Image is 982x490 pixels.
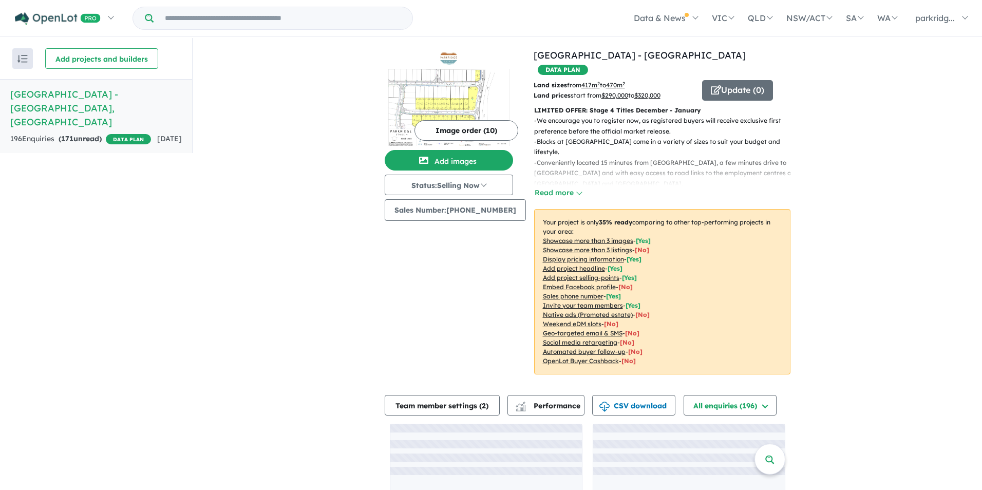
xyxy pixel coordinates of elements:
button: Sales Number:[PHONE_NUMBER] [385,199,526,221]
a: [GEOGRAPHIC_DATA] - [GEOGRAPHIC_DATA] [534,49,746,61]
u: 417 m [581,81,600,89]
img: bar-chart.svg [516,405,526,411]
p: Your project is only comparing to other top-performing projects in your area: - - - - - - - - - -... [534,209,790,374]
a: Parkridge Estate - Eaton LogoParkridge Estate - Eaton [385,48,513,146]
p: from [534,80,694,90]
u: $ 320,000 [634,91,660,99]
span: [No] [620,338,634,346]
span: [No] [621,357,636,365]
p: start from [534,90,694,101]
span: [ Yes ] [626,301,640,309]
u: Weekend eDM slots [543,320,601,328]
button: Status:Selling Now [385,175,513,195]
span: [No] [604,320,618,328]
p: - Conveniently located 15 minutes from [GEOGRAPHIC_DATA], a few minutes drive to [GEOGRAPHIC_DATA... [534,158,799,189]
strong: ( unread) [59,134,102,143]
span: [ Yes ] [622,274,637,281]
button: All enquiries (196) [684,395,777,416]
u: Showcase more than 3 images [543,237,633,244]
u: Native ads (Promoted estate) [543,311,633,318]
b: Land sizes [534,81,567,89]
span: DATA PLAN [106,134,151,144]
u: 470 m [606,81,625,89]
span: 2 [482,401,486,410]
span: [ Yes ] [636,237,651,244]
button: Team member settings (2) [385,395,500,416]
span: [ No ] [618,283,633,291]
span: [No] [635,311,650,318]
span: DATA PLAN [538,65,588,75]
p: - Blocks at [GEOGRAPHIC_DATA] come in a variety of sizes to suit your budget and lifestyle. [534,137,799,158]
u: Display pricing information [543,255,624,263]
u: Geo-targeted email & SMS [543,329,622,337]
u: Invite your team members [543,301,623,309]
button: Image order (10) [414,120,518,141]
button: CSV download [592,395,675,416]
u: Automated buyer follow-up [543,348,626,355]
b: Land prices [534,91,571,99]
h5: [GEOGRAPHIC_DATA] - [GEOGRAPHIC_DATA] , [GEOGRAPHIC_DATA] [10,87,182,129]
input: Try estate name, suburb, builder or developer [156,7,410,29]
u: Add project headline [543,265,605,272]
span: [ No ] [635,246,649,254]
button: Add projects and builders [45,48,158,69]
sup: 2 [622,81,625,86]
span: to [600,81,625,89]
sup: 2 [597,81,600,86]
u: Add project selling-points [543,274,619,281]
u: OpenLot Buyer Cashback [543,357,619,365]
img: Parkridge Estate - Eaton Logo [389,52,509,65]
span: [No] [625,329,639,337]
button: Update (0) [702,80,773,101]
span: [DATE] [157,134,182,143]
div: 196 Enquir ies [10,133,151,145]
p: - We encourage you to register now, as registered buyers will receive exclusive first preference ... [534,116,799,137]
span: [ Yes ] [627,255,641,263]
span: to [628,91,660,99]
button: Add images [385,150,513,171]
button: Read more [534,187,582,199]
span: [No] [628,348,643,355]
p: LIMITED OFFER: Stage 4 Titles December - January [534,105,790,116]
u: Social media retargeting [543,338,617,346]
span: [ Yes ] [606,292,621,300]
span: Performance [517,401,580,410]
span: 171 [61,134,73,143]
img: sort.svg [17,55,28,63]
img: download icon [599,402,610,412]
u: $ 290,000 [601,91,628,99]
u: Showcase more than 3 listings [543,246,632,254]
b: 35 % ready [599,218,632,226]
button: Performance [507,395,584,416]
u: Embed Facebook profile [543,283,616,291]
span: [ Yes ] [608,265,622,272]
img: line-chart.svg [516,402,525,407]
span: parkridg... [915,13,955,23]
img: Parkridge Estate - Eaton [385,69,513,146]
u: Sales phone number [543,292,603,300]
img: Openlot PRO Logo White [15,12,101,25]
